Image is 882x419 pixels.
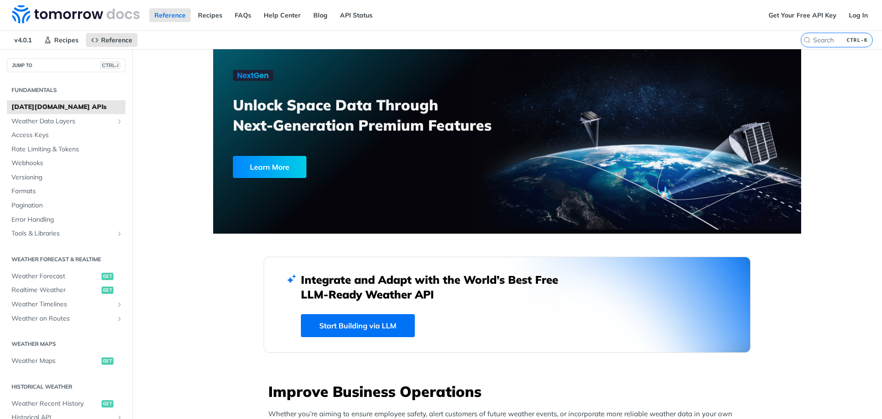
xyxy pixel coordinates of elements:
h3: Unlock Space Data Through Next-Generation Premium Features [233,95,517,135]
span: Reference [101,36,132,44]
span: Weather Timelines [11,300,113,309]
h2: Historical Weather [7,383,125,391]
span: Recipes [54,36,79,44]
svg: Search [803,36,811,44]
span: v4.0.1 [9,33,37,47]
span: Versioning [11,173,123,182]
a: Access Keys [7,128,125,142]
span: get [102,400,113,408]
a: Pagination [7,199,125,212]
h2: Integrate and Adapt with the World’s Best Free LLM-Ready Weather API [301,272,572,302]
img: NextGen [233,70,273,81]
span: Weather Maps [11,356,99,366]
a: Webhooks [7,156,125,170]
span: Rate Limiting & Tokens [11,145,123,154]
span: Weather Recent History [11,399,99,408]
a: Formats [7,184,125,198]
span: Webhooks [11,159,123,168]
h2: Weather Maps [7,340,125,348]
a: Learn More [233,156,460,178]
a: Weather TimelinesShow subpages for Weather Timelines [7,298,125,311]
a: Realtime Weatherget [7,283,125,297]
a: Recipes [39,33,84,47]
span: get [102,273,113,280]
a: Reference [149,8,191,22]
a: API Status [335,8,378,22]
button: Show subpages for Tools & Libraries [116,230,123,237]
a: Reference [86,33,137,47]
a: Rate Limiting & Tokens [7,143,125,156]
button: Show subpages for Weather on Routes [116,315,123,322]
a: Tools & LibrariesShow subpages for Tools & Libraries [7,227,125,241]
a: Help Center [259,8,306,22]
a: Weather Data LayersShow subpages for Weather Data Layers [7,115,125,128]
button: Show subpages for Weather Timelines [116,301,123,308]
h2: Fundamentals [7,86,125,94]
span: Weather Data Layers [11,117,113,126]
a: Blog [308,8,333,22]
a: Versioning [7,171,125,184]
kbd: CTRL-K [844,35,870,45]
span: Pagination [11,201,123,210]
span: Weather Forecast [11,272,99,281]
span: get [102,287,113,294]
a: Weather on RoutesShow subpages for Weather on Routes [7,312,125,326]
a: FAQs [230,8,256,22]
h2: Weather Forecast & realtime [7,255,125,264]
a: Weather Recent Historyget [7,397,125,411]
button: Show subpages for Weather Data Layers [116,118,123,125]
a: Weather Forecastget [7,270,125,283]
span: Access Keys [11,131,123,140]
button: JUMP TOCTRL-/ [7,58,125,72]
a: Log In [844,8,873,22]
span: get [102,357,113,365]
img: Tomorrow.io Weather API Docs [12,5,140,23]
a: Weather Mapsget [7,354,125,368]
span: Realtime Weather [11,286,99,295]
a: Recipes [193,8,227,22]
a: Start Building via LLM [301,314,415,337]
span: Error Handling [11,215,123,224]
span: [DATE][DOMAIN_NAME] APIs [11,103,123,112]
span: Weather on Routes [11,314,113,323]
h3: Improve Business Operations [268,381,751,402]
span: Formats [11,187,123,196]
a: [DATE][DOMAIN_NAME] APIs [7,100,125,114]
div: Learn More [233,156,306,178]
a: Get Your Free API Key [763,8,842,22]
a: Error Handling [7,213,125,227]
span: Tools & Libraries [11,229,113,238]
span: CTRL-/ [100,62,120,69]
